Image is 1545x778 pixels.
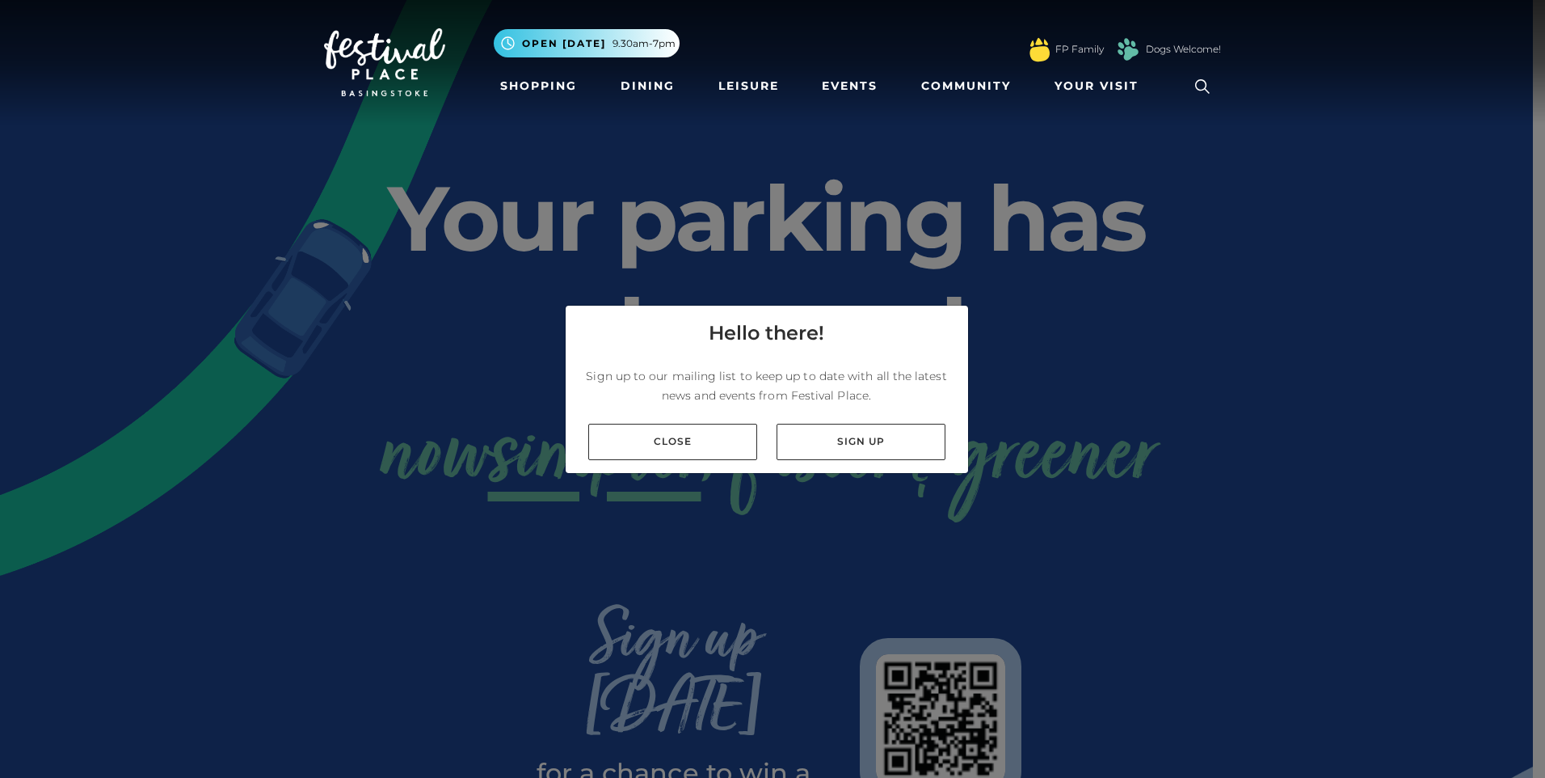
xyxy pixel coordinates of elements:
a: Sign up [777,424,945,460]
a: Events [815,71,884,101]
a: FP Family [1055,42,1104,57]
span: 9.30am-7pm [613,36,676,51]
span: Open [DATE] [522,36,606,51]
a: Shopping [494,71,583,101]
a: Dining [614,71,681,101]
a: Dogs Welcome! [1146,42,1221,57]
h4: Hello there! [709,319,824,348]
a: Your Visit [1048,71,1153,101]
p: Sign up to our mailing list to keep up to date with all the latest news and events from Festival ... [579,366,955,405]
img: Festival Place Logo [324,28,445,96]
a: Close [588,424,757,460]
span: Your Visit [1055,78,1139,95]
a: Community [915,71,1017,101]
a: Leisure [712,71,785,101]
button: Open [DATE] 9.30am-7pm [494,29,680,57]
